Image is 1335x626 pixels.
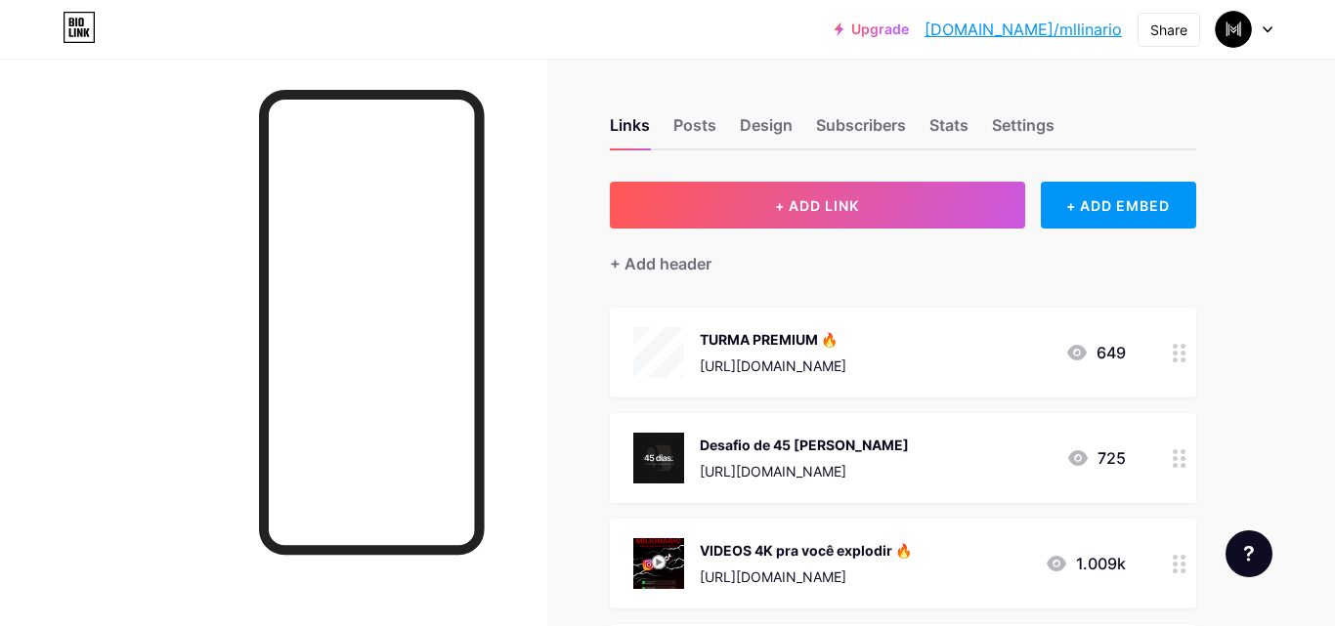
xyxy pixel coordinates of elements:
[816,113,906,148] div: Subscribers
[700,461,909,481] div: [URL][DOMAIN_NAME]
[633,433,684,483] img: Desafio de 45 dias
[835,21,909,37] a: Upgrade
[700,566,912,587] div: [URL][DOMAIN_NAME]
[1045,552,1126,575] div: 1.009k
[633,538,684,589] img: VIDEOS 4K pra você explodir 🔥
[929,113,969,148] div: Stats
[700,329,846,350] div: TURMA PREMIUM 🔥
[1215,11,1252,48] img: Thiago Barbosa
[610,113,650,148] div: Links
[610,182,1025,229] button: + ADD LINK
[700,540,912,561] div: VIDEOS 4K pra você explodir 🔥
[1065,341,1126,364] div: 649
[610,252,711,275] div: + Add header
[700,435,909,455] div: Desafio de 45 [PERSON_NAME]
[1150,20,1187,40] div: Share
[1066,446,1126,470] div: 725
[775,197,859,214] span: + ADD LINK
[673,113,716,148] div: Posts
[925,18,1122,41] a: [DOMAIN_NAME]/mllinario
[992,113,1055,148] div: Settings
[1041,182,1196,229] div: + ADD EMBED
[700,355,846,376] div: [URL][DOMAIN_NAME]
[740,113,793,148] div: Design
